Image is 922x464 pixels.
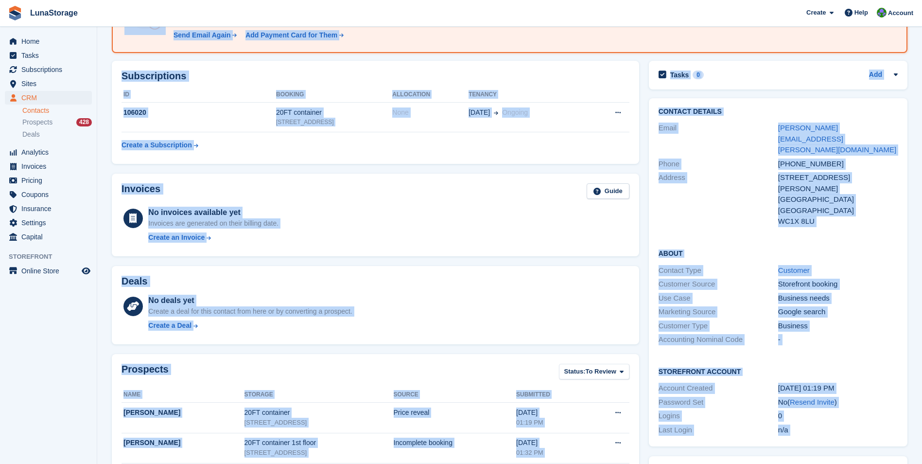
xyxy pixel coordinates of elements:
[469,107,490,118] span: [DATE]
[778,205,898,216] div: [GEOGRAPHIC_DATA]
[659,334,778,345] div: Accounting Nominal Code
[122,71,629,82] h2: Subscriptions
[659,383,778,394] div: Account Created
[148,295,352,306] div: No deals yet
[778,159,898,170] div: [PHONE_NUMBER]
[276,118,392,126] div: [STREET_ADDRESS]
[8,6,22,20] img: stora-icon-8386f47178a22dfd0bd8f6a31ec36ba5ce8667c1dd55bd0f319d3a0aa187defe.svg
[5,77,92,90] a: menu
[122,136,198,154] a: Create a Subscription
[148,321,191,331] div: Create a Deal
[659,293,778,304] div: Use Case
[174,30,231,40] div: Send Email Again
[122,183,160,199] h2: Invoices
[778,124,896,154] a: [PERSON_NAME][EMAIL_ADDRESS][PERSON_NAME][DOMAIN_NAME]
[21,216,80,230] span: Settings
[5,35,92,48] a: menu
[659,410,778,422] div: Logins
[5,145,92,159] a: menu
[659,159,778,170] div: Phone
[5,230,92,244] a: menu
[659,321,778,332] div: Customer Type
[148,306,352,317] div: Create a deal for this contact from here or by converting a prospect.
[22,117,92,127] a: Prospects 428
[21,145,80,159] span: Analytics
[394,438,516,448] div: Incomplete booking
[21,77,80,90] span: Sites
[778,321,898,332] div: Business
[5,63,92,76] a: menu
[516,387,587,403] th: Submitted
[778,306,898,318] div: Google search
[564,367,586,376] span: Status:
[22,130,40,139] span: Deals
[659,425,778,436] div: Last Login
[80,265,92,277] a: Preview store
[5,188,92,201] a: menu
[122,387,244,403] th: Name
[394,387,516,403] th: Source
[516,448,587,458] div: 01:32 PM
[123,408,244,418] div: [PERSON_NAME]
[148,232,278,243] a: Create an Invoice
[854,8,868,18] span: Help
[123,438,244,448] div: [PERSON_NAME]
[502,108,528,116] span: Ongoing
[778,172,898,194] div: [STREET_ADDRESS][PERSON_NAME]
[778,425,898,436] div: n/a
[245,30,337,40] div: Add Payment Card for Them
[276,107,392,118] div: 20FT container
[587,183,629,199] a: Guide
[659,123,778,156] div: Email
[869,70,882,81] a: Add
[659,172,778,227] div: Address
[778,410,898,422] div: 0
[21,91,80,105] span: CRM
[276,87,392,103] th: Booking
[244,448,394,458] div: [STREET_ADDRESS]
[122,276,147,287] h2: Deals
[778,279,898,290] div: Storefront booking
[778,266,810,274] a: Customer
[659,397,778,408] div: Password Set
[778,383,898,394] div: [DATE] 01:19 PM
[469,87,588,103] th: Tenancy
[9,252,97,262] span: Storefront
[122,107,276,118] div: 106020
[5,264,92,278] a: menu
[21,160,80,173] span: Invoices
[148,232,205,243] div: Create an Invoice
[242,30,345,40] a: Add Payment Card for Them
[659,306,778,318] div: Marketing Source
[778,334,898,345] div: -
[5,49,92,62] a: menu
[21,174,80,187] span: Pricing
[659,265,778,276] div: Contact Type
[5,174,92,187] a: menu
[778,397,898,408] div: No
[244,408,394,418] div: 20FT container
[787,398,837,406] span: ( )
[21,63,80,76] span: Subscriptions
[76,118,92,126] div: 428
[659,108,898,116] h2: Contact Details
[148,321,352,331] a: Create a Deal
[122,87,276,103] th: ID
[516,418,587,428] div: 01:19 PM
[778,216,898,227] div: WC1X 8LU
[5,202,92,215] a: menu
[122,140,192,150] div: Create a Subscription
[122,364,169,382] h2: Prospects
[5,91,92,105] a: menu
[778,194,898,205] div: [GEOGRAPHIC_DATA]
[559,364,629,380] button: Status: To Review
[26,5,82,21] a: LunaStorage
[659,248,898,258] h2: About
[888,8,913,18] span: Account
[877,8,887,18] img: Cathal Vaughan
[5,160,92,173] a: menu
[21,202,80,215] span: Insurance
[148,218,278,229] div: Invoices are generated on their billing date.
[516,408,587,418] div: [DATE]
[244,418,394,428] div: [STREET_ADDRESS]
